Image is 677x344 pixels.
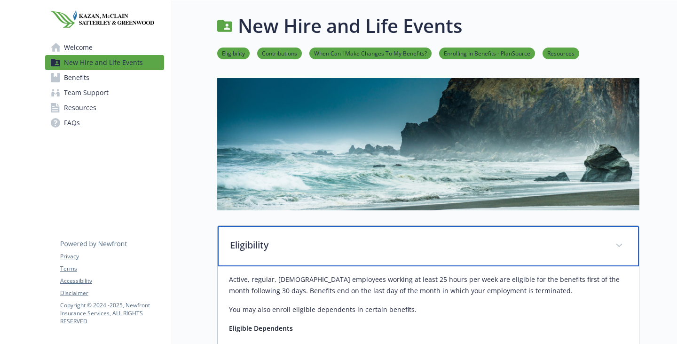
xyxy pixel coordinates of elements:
[229,324,293,333] strong: Eligible Dependents
[309,48,432,57] a: When Can I Make Changes To My Benefits?
[60,289,164,297] a: Disclaimer
[45,100,164,115] a: Resources
[230,238,604,252] p: Eligibility
[229,274,628,296] p: Active, regular, [DEMOGRAPHIC_DATA] employees working at least 25 hours per week are eligible for...
[45,85,164,100] a: Team Support
[217,48,250,57] a: Eligibility
[229,304,628,315] p: You may also enroll eligible dependents in certain benefits.
[439,48,535,57] a: Enrolling In Benefits - PlanSource
[64,70,89,85] span: Benefits
[217,78,639,210] img: new hire page banner
[257,48,302,57] a: Contributions
[64,85,109,100] span: Team Support
[60,277,164,285] a: Accessibility
[64,115,80,130] span: FAQs
[60,252,164,261] a: Privacy
[45,40,164,55] a: Welcome
[60,264,164,273] a: Terms
[238,12,462,40] h1: New Hire and Life Events
[45,70,164,85] a: Benefits
[45,115,164,130] a: FAQs
[218,226,639,266] div: Eligibility
[64,100,96,115] span: Resources
[64,55,143,70] span: New Hire and Life Events
[543,48,579,57] a: Resources
[45,55,164,70] a: New Hire and Life Events
[64,40,93,55] span: Welcome
[60,301,164,325] p: Copyright © 2024 - 2025 , Newfront Insurance Services, ALL RIGHTS RESERVED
